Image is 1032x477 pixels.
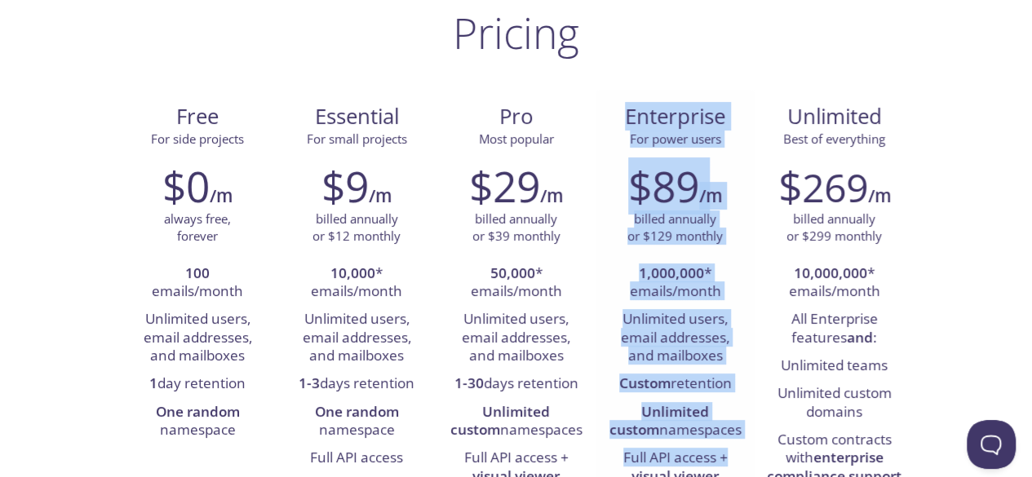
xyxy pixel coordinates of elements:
span: Best of everything [783,130,885,147]
h6: /m [868,182,891,210]
li: namespaces [608,399,742,445]
li: * emails/month [290,260,424,307]
li: namespaces [449,399,583,445]
li: Unlimited users, email addresses, and mailboxes [290,306,424,370]
strong: One random [315,402,399,421]
strong: and [847,328,873,347]
strong: 10,000 [330,263,375,282]
li: Unlimited users, email addresses, and mailboxes [608,306,742,370]
span: For side projects [151,130,244,147]
h2: $89 [628,161,699,210]
strong: Custom [619,373,671,392]
h6: /m [699,182,722,210]
li: Unlimited users, email addresses, and mailboxes [131,306,265,370]
li: * emails/month [449,260,583,307]
span: Pro [450,103,582,130]
h2: $0 [162,161,210,210]
p: billed annually or $39 monthly [472,210,560,245]
strong: 10,000,000 [794,263,867,282]
h6: /m [210,182,233,210]
li: namespace [131,399,265,445]
li: emails/month [131,260,265,307]
p: billed annually or $299 monthly [786,210,882,245]
iframe: Help Scout Beacon - Open [967,420,1016,469]
strong: 50,000 [490,263,535,282]
span: Unlimited [787,102,882,130]
p: billed annually or $12 monthly [312,210,401,245]
li: Unlimited users, email addresses, and mailboxes [449,306,583,370]
span: Enterprise [609,103,742,130]
strong: 1 [149,373,157,392]
li: days retention [449,370,583,398]
strong: Unlimited custom [450,402,551,439]
p: billed annually or $129 monthly [627,210,723,245]
li: * emails/month [767,260,901,307]
h2: $ [778,161,868,210]
li: Unlimited custom domains [767,380,901,426]
li: All Enterprise features : [767,306,901,352]
strong: 100 [185,263,210,282]
strong: One random [156,402,240,421]
li: day retention [131,370,265,398]
h6: /m [540,182,563,210]
strong: 1-3 [299,373,320,392]
span: 269 [802,161,868,214]
li: retention [608,370,742,398]
li: Full API access [290,444,424,472]
span: Free [131,103,264,130]
span: Most popular [479,130,554,147]
h2: $9 [321,161,369,210]
span: For power users [630,130,721,147]
strong: Unlimited custom [609,402,710,439]
h2: $29 [469,161,540,210]
strong: 1-30 [454,373,484,392]
h6: /m [369,182,392,210]
p: always free, forever [164,210,231,245]
span: Essential [290,103,423,130]
h1: Pricing [453,8,579,57]
li: * emails/month [608,260,742,307]
li: Unlimited teams [767,352,901,380]
li: days retention [290,370,424,398]
li: namespace [290,399,424,445]
strong: 1,000,000 [639,263,704,282]
span: For small projects [307,130,407,147]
